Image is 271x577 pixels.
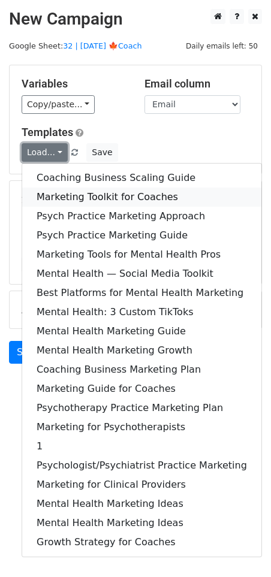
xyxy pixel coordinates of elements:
[144,77,249,90] h5: Email column
[22,398,261,418] a: Psychotherapy Practice Marketing Plan
[22,95,95,114] a: Copy/paste...
[182,40,262,53] span: Daily emails left: 50
[22,494,261,513] a: Mental Health Marketing Ideas
[9,9,262,29] h2: New Campaign
[9,41,142,50] small: Google Sheet:
[182,41,262,50] a: Daily emails left: 50
[22,264,261,283] a: Mental Health — Social Media Toolkit
[22,283,261,303] a: Best Platforms for Mental Health Marketing
[22,533,261,552] a: Growth Strategy for Coaches
[22,437,261,456] a: 1
[22,379,261,398] a: Marketing Guide for Coaches
[22,322,261,341] a: Mental Health Marketing Guide
[22,77,127,90] h5: Variables
[22,168,261,188] a: Coaching Business Scaling Guide
[22,143,68,162] a: Load...
[22,513,261,533] a: Mental Health Marketing Ideas
[211,519,271,577] iframe: Chat Widget
[63,41,141,50] a: 32 | [DATE] 🍁Coach
[22,245,261,264] a: Marketing Tools for Mental Health Pros
[22,207,261,226] a: Psych Practice Marketing Approach
[22,303,261,322] a: Mental Health: 3 Custom TikToks
[22,475,261,494] a: Marketing for Clinical Providers
[22,418,261,437] a: Marketing for Psychotherapists
[22,188,261,207] a: Marketing Toolkit for Coaches
[86,143,118,162] button: Save
[22,456,261,475] a: Psychologist/Psychiatrist Practice Marketing
[22,360,261,379] a: Coaching Business Marketing Plan
[22,341,261,360] a: Mental Health Marketing Growth
[9,341,49,364] a: Send
[22,226,261,245] a: Psych Practice Marketing Guide
[22,126,73,138] a: Templates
